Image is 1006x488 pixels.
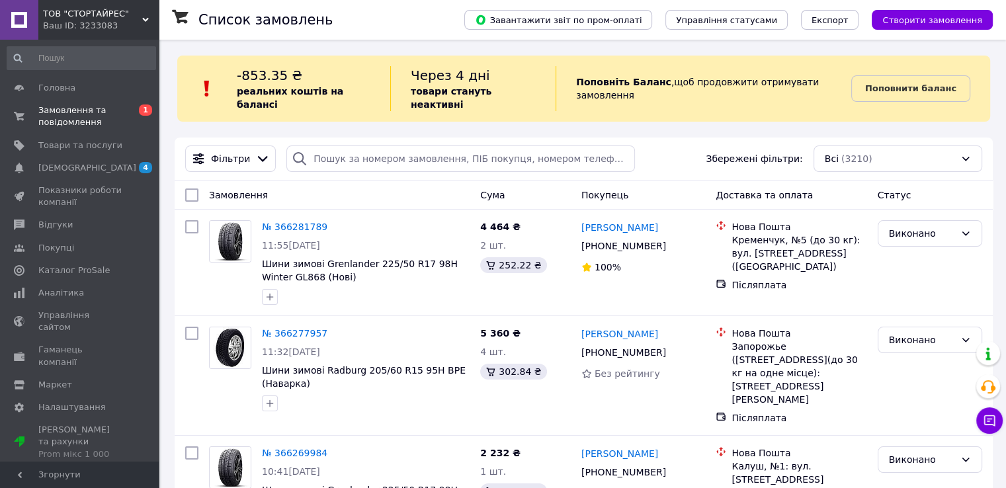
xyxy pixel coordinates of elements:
b: реальних коштів на балансі [237,86,343,110]
button: Експорт [801,10,859,30]
span: Через 4 дні [411,67,490,83]
a: № 366269984 [262,448,327,458]
span: Збережені фільтри: [706,152,802,165]
img: :exclamation: [197,79,217,99]
span: [PERSON_NAME] та рахунки [38,424,122,460]
span: Створити замовлення [882,15,982,25]
div: Запорожье ([STREET_ADDRESS](до 30 кг на одне місце): [STREET_ADDRESS][PERSON_NAME] [732,340,866,406]
img: Фото товару [210,327,251,368]
div: Нова Пошта [732,446,866,460]
a: [PERSON_NAME] [581,447,658,460]
span: 1 шт. [480,466,506,477]
span: 4 464 ₴ [480,222,521,232]
span: Товари та послуги [38,140,122,151]
a: Поповнити баланс [851,75,970,102]
div: 302.84 ₴ [480,364,546,380]
div: [PHONE_NUMBER] [579,463,669,481]
span: Управління сайтом [38,309,122,333]
span: Відгуки [38,219,73,231]
b: Поповнити баланс [865,83,956,93]
a: Фото товару [209,327,251,369]
span: Cума [480,190,505,200]
span: Всі [825,152,839,165]
button: Завантажити звіт по пром-оплаті [464,10,652,30]
span: Покупець [581,190,628,200]
span: Без рейтингу [595,368,660,379]
a: [PERSON_NAME] [581,327,658,341]
div: Нова Пошта [732,220,866,233]
a: Шини зимові Radburg 205/60 R15 95H BPE (Наварка) [262,365,466,389]
span: Управління статусами [676,15,777,25]
span: 10:41[DATE] [262,466,320,477]
input: Пошук [7,46,156,70]
span: Замовлення [209,190,268,200]
span: Завантажити звіт по пром-оплаті [475,14,642,26]
span: Головна [38,82,75,94]
span: -853.35 ₴ [237,67,302,83]
button: Чат з покупцем [976,407,1003,434]
h1: Список замовлень [198,12,333,28]
span: ТОВ "СТОРТАЙРЕС" [43,8,142,20]
div: Виконано [889,452,955,467]
input: Пошук за номером замовлення, ПІБ покупця, номером телефону, Email, номером накладної [286,145,635,172]
div: Післяплата [732,411,866,425]
div: Післяплата [732,278,866,292]
span: Аналітика [38,287,84,299]
span: Маркет [38,379,72,391]
a: Фото товару [209,220,251,263]
span: Статус [878,190,911,200]
div: Кременчук, №5 (до 30 кг): вул. [STREET_ADDRESS] ([GEOGRAPHIC_DATA]) [732,233,866,273]
img: Фото товару [210,447,251,488]
a: № 366277957 [262,328,327,339]
div: [PHONE_NUMBER] [579,237,669,255]
span: 1 [139,104,152,116]
span: 5 360 ₴ [480,328,521,339]
div: Виконано [889,333,955,347]
span: Фільтри [211,152,250,165]
span: Каталог ProSale [38,264,110,276]
span: [DEMOGRAPHIC_DATA] [38,162,136,174]
a: № 366281789 [262,222,327,232]
div: Виконано [889,226,955,241]
span: 2 232 ₴ [480,448,521,458]
div: Калуш, №1: вул. [STREET_ADDRESS] [732,460,866,486]
b: Поповніть Баланс [576,77,671,87]
span: Покупці [38,242,74,254]
a: [PERSON_NAME] [581,221,658,234]
span: 100% [595,262,621,272]
b: товари стануть неактивні [411,86,491,110]
span: 11:55[DATE] [262,240,320,251]
span: 2 шт. [480,240,506,251]
div: 252.22 ₴ [480,257,546,273]
a: Шини зимові Grenlander 225/50 R17 98H Winter GL868 (Нові) [262,259,458,282]
div: Нова Пошта [732,327,866,340]
img: Фото товару [210,221,251,262]
span: Експорт [812,15,849,25]
div: Prom мікс 1 000 [38,448,122,460]
span: Показники роботи компанії [38,184,122,208]
span: Гаманець компанії [38,344,122,368]
span: Доставка та оплата [716,190,813,200]
span: (3210) [841,153,872,164]
a: Створити замовлення [859,14,993,24]
button: Створити замовлення [872,10,993,30]
div: , щоб продовжити отримувати замовлення [556,66,851,111]
button: Управління статусами [665,10,788,30]
span: 4 шт. [480,346,506,357]
span: Налаштування [38,401,106,413]
span: Замовлення та повідомлення [38,104,122,128]
div: [PHONE_NUMBER] [579,343,669,362]
span: 4 [139,162,152,173]
div: Ваш ID: 3233083 [43,20,159,32]
span: 11:32[DATE] [262,346,320,357]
